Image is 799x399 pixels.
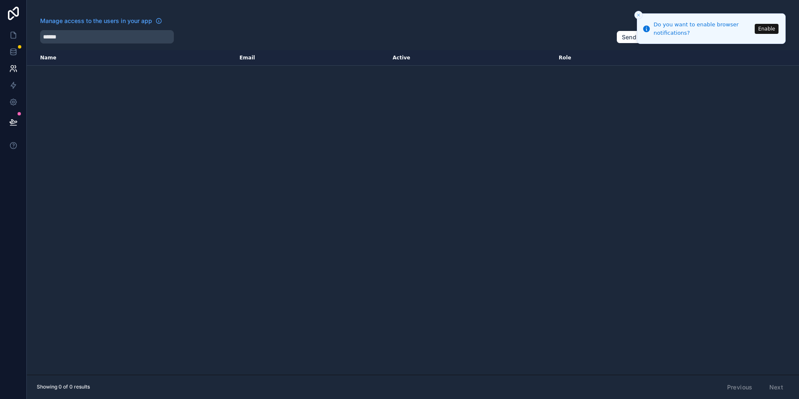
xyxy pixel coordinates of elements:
[40,17,152,25] span: Manage access to the users in your app
[27,50,799,375] div: scrollable content
[654,20,752,37] div: Do you want to enable browser notifications?
[554,50,689,66] th: Role
[634,11,643,19] button: Close toast
[40,17,162,25] a: Manage access to the users in your app
[27,50,234,66] th: Name
[234,50,387,66] th: Email
[37,384,90,390] span: Showing 0 of 0 results
[755,24,779,34] button: Enable
[616,31,712,44] button: Send invite [PERSON_NAME]
[388,50,554,66] th: Active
